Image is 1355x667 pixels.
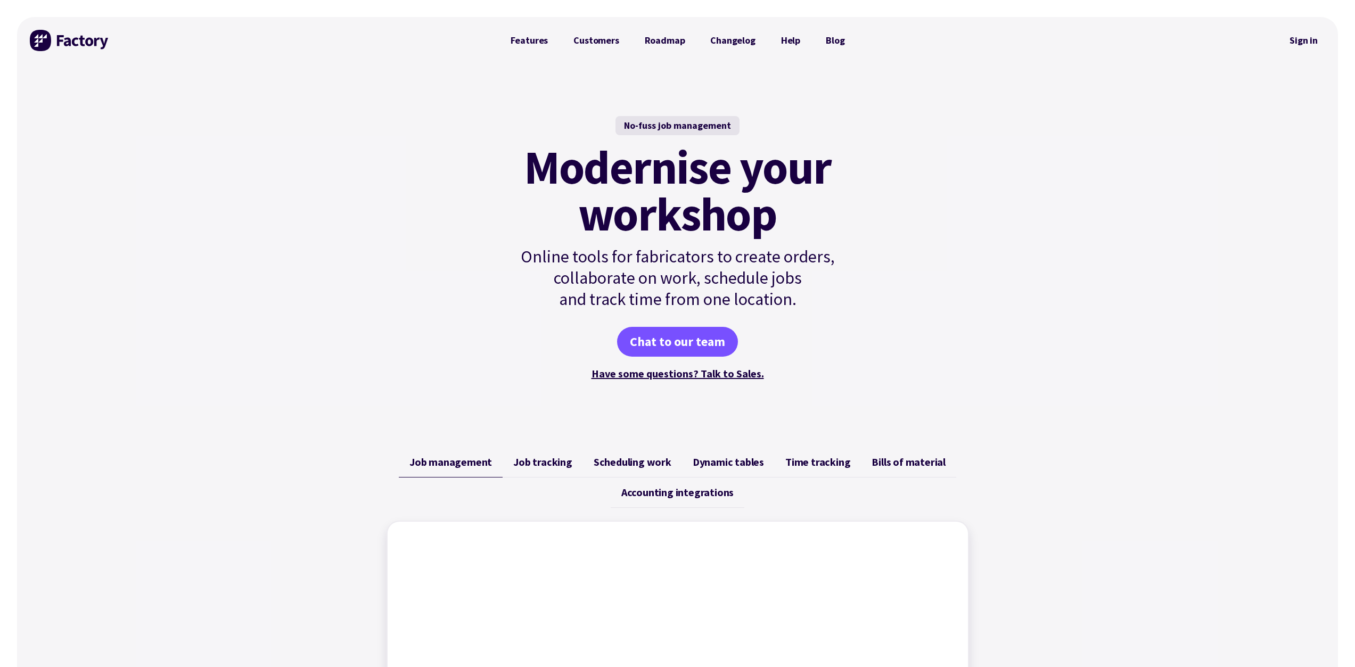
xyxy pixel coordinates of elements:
[693,456,764,468] span: Dynamic tables
[768,30,813,51] a: Help
[617,327,738,357] a: Chat to our team
[30,30,110,51] img: Factory
[632,30,698,51] a: Roadmap
[513,456,572,468] span: Job tracking
[561,30,631,51] a: Customers
[785,456,850,468] span: Time tracking
[813,30,857,51] a: Blog
[524,144,831,237] mark: Modernise your workshop
[498,30,858,51] nav: Primary Navigation
[498,30,561,51] a: Features
[621,486,734,499] span: Accounting integrations
[872,456,946,468] span: Bills of material
[615,116,740,135] div: No-fuss job management
[1282,28,1325,53] nav: Secondary Navigation
[592,367,764,380] a: Have some questions? Talk to Sales.
[594,456,671,468] span: Scheduling work
[409,456,492,468] span: Job management
[697,30,768,51] a: Changelog
[1282,28,1325,53] a: Sign in
[498,246,858,310] p: Online tools for fabricators to create orders, collaborate on work, schedule jobs and track time ...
